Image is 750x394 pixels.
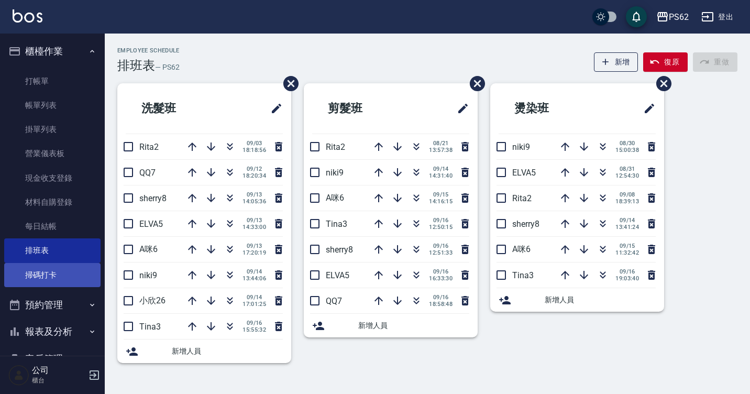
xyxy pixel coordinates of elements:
span: 09/15 [615,243,639,249]
p: 櫃台 [32,376,85,385]
span: 09/12 [242,166,266,172]
img: Person [8,365,29,386]
span: 修改班表的標題 [450,96,469,121]
span: QQ7 [139,168,156,178]
span: 11:32:42 [615,249,639,256]
span: ELVA5 [139,219,163,229]
span: 刪除班表 [462,68,487,99]
span: Tina3 [512,270,534,280]
span: 09/16 [429,243,453,249]
span: 09/16 [429,294,453,301]
span: 18:58:48 [429,301,453,308]
span: 18:39:13 [615,198,639,205]
span: 13:57:38 [429,147,453,154]
span: ELVA5 [512,168,536,178]
button: 預約管理 [4,291,101,319]
span: 13:44:06 [242,275,266,282]
button: 新增 [594,52,638,72]
a: 每日結帳 [4,214,101,238]
h2: 燙染班 [499,90,601,127]
span: 09/13 [242,191,266,198]
span: niki9 [139,270,157,280]
span: 09/03 [242,140,266,147]
span: 小欣26 [139,295,166,305]
span: 09/14 [242,268,266,275]
span: 12:51:33 [429,249,453,256]
button: 登出 [697,7,737,27]
span: sherry8 [139,193,167,203]
span: A咪6 [139,244,158,254]
span: 修改班表的標題 [264,96,283,121]
span: 08/30 [615,140,639,147]
span: 17:20:19 [242,249,266,256]
span: Tina3 [326,219,347,229]
span: 19:03:40 [615,275,639,282]
div: 新增人員 [490,288,664,312]
a: 打帳單 [4,69,101,93]
span: 15:55:32 [242,326,266,333]
span: 09/16 [429,268,453,275]
span: 08/31 [615,166,639,172]
span: 刪除班表 [275,68,300,99]
a: 營業儀表板 [4,141,101,166]
span: 09/13 [242,217,266,224]
span: 08/21 [429,140,453,147]
div: PS62 [669,10,689,24]
span: 新增人員 [545,294,656,305]
span: 17:01:25 [242,301,266,308]
span: 18:18:56 [242,147,266,154]
h2: 洗髮班 [126,90,228,127]
span: 13:41:24 [615,224,639,231]
button: save [626,6,647,27]
span: 09/16 [615,268,639,275]
span: A咪6 [326,193,344,203]
button: 復原 [643,52,688,72]
span: 09/15 [429,191,453,198]
span: A咪6 [512,244,531,254]
span: 09/16 [242,320,266,326]
a: 掛單列表 [4,117,101,141]
span: 16:33:30 [429,275,453,282]
span: QQ7 [326,296,342,306]
span: 09/08 [615,191,639,198]
a: 材料自購登錄 [4,190,101,214]
h2: Employee Schedule [117,47,180,54]
span: 09/14 [429,166,453,172]
span: Tina3 [139,322,161,332]
span: 12:54:30 [615,172,639,179]
button: 櫃檯作業 [4,38,101,65]
span: 14:33:00 [242,224,266,231]
h6: — PS62 [155,62,180,73]
div: 新增人員 [304,314,478,337]
img: Logo [13,9,42,23]
span: sherry8 [512,219,539,229]
a: 排班表 [4,238,101,262]
span: niki9 [512,142,530,152]
div: 新增人員 [117,340,291,363]
span: 12:50:15 [429,224,453,231]
span: Rita2 [139,142,159,152]
h5: 公司 [32,365,85,376]
button: PS62 [652,6,693,28]
a: 現金收支登錄 [4,166,101,190]
span: 14:05:36 [242,198,266,205]
span: niki9 [326,168,344,178]
h3: 排班表 [117,58,155,73]
h2: 剪髮班 [312,90,414,127]
a: 掃碼打卡 [4,263,101,287]
span: 刪除班表 [648,68,673,99]
span: Rita2 [512,193,532,203]
span: 09/14 [242,294,266,301]
span: 15:00:38 [615,147,639,154]
span: Rita2 [326,142,345,152]
button: 客戶管理 [4,345,101,373]
span: sherry8 [326,245,353,255]
span: 09/13 [242,243,266,249]
span: 14:31:40 [429,172,453,179]
button: 報表及分析 [4,318,101,345]
span: 修改班表的標題 [637,96,656,121]
span: ELVA5 [326,270,349,280]
a: 帳單列表 [4,93,101,117]
span: 14:16:15 [429,198,453,205]
span: 09/16 [429,217,453,224]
